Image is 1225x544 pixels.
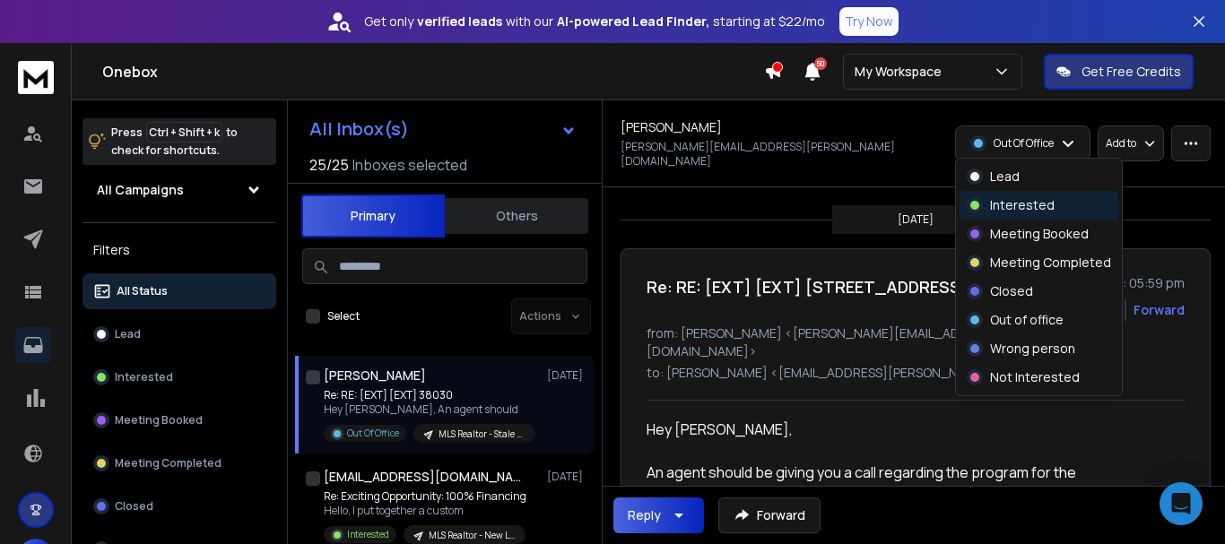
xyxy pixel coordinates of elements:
h1: Re: RE: [EXT] [EXT] [STREET_ADDRESS] [647,274,968,299]
p: Lead [115,327,141,341]
div: Reply [628,506,661,524]
h1: [PERSON_NAME] [621,118,722,136]
h3: Inboxes selected [352,154,467,176]
h3: Filters [83,237,276,263]
img: logo [18,61,54,94]
p: Press to check for shortcuts. [111,124,238,160]
p: [PERSON_NAME][EMAIL_ADDRESS][PERSON_NAME][DOMAIN_NAME] [621,140,910,168]
div: Forward [1134,301,1185,319]
p: [DATE] [898,212,934,227]
button: Primary [301,194,445,237]
p: [DATE] : 05:59 pm [1077,274,1185,292]
p: Hey [PERSON_NAME], An agent should [324,402,535,417]
p: Not Interested [990,368,1080,386]
p: from: [PERSON_NAME] <[PERSON_NAME][EMAIL_ADDRESS][PERSON_NAME][DOMAIN_NAME]> [647,324,1185,360]
p: Closed [115,499,153,514]
h1: [EMAIL_ADDRESS][DOMAIN_NAME] [324,468,521,486]
p: Closed [990,282,1033,300]
div: Hey [PERSON_NAME], [647,419,1170,440]
span: Ctrl + Shift + k [146,122,222,142]
strong: AI-powered Lead Finder, [557,13,709,30]
div: Open Intercom Messenger [1160,482,1203,525]
p: Meeting Completed [115,456,222,471]
p: Out of office [990,311,1064,329]
h1: All Inbox(s) [309,120,409,138]
p: Get Free Credits [1082,63,1181,81]
p: Meeting Booked [990,225,1089,243]
p: My Workspace [855,63,949,81]
p: Out Of Office [994,136,1054,151]
p: [DATE] [547,470,587,484]
p: Lead [990,168,1020,186]
label: Select [327,309,360,324]
p: Hello, I put together a custom [324,504,526,518]
p: Interested [990,196,1055,214]
p: MLS Realtor - New Listing [429,529,515,542]
button: Forward [718,497,821,533]
p: All Status [117,284,168,298]
h1: [PERSON_NAME] [324,367,426,384]
h1: Onebox [102,61,764,82]
p: Re: Exciting Opportunity: 100% Financing [324,489,526,504]
p: [DATE] [547,368,587,383]
div: An agent should be giving you a call regarding the program for the [GEOGRAPHIC_DATA]. I just sent... [647,462,1170,505]
p: Out Of Office [347,427,399,440]
p: Wrong person [990,340,1075,358]
span: 50 [814,57,827,70]
span: 25 / 25 [309,154,349,176]
p: Meeting Completed [990,254,1111,272]
p: MLS Realtor - Stale Listing [439,427,525,441]
p: Meeting Booked [115,413,203,427]
p: Try Now [845,13,893,30]
p: Re: RE: [EXT] [EXT] 38030 [324,388,535,402]
button: Others [445,196,588,236]
p: Add to [1106,136,1136,151]
p: Interested [115,370,173,384]
h1: All Campaigns [97,181,184,199]
p: to: [PERSON_NAME] <[EMAIL_ADDRESS][PERSON_NAME][DOMAIN_NAME]> [647,364,1185,382]
strong: verified leads [417,13,502,30]
p: Get only with our starting at $22/mo [364,13,825,30]
p: Interested [347,528,389,541]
